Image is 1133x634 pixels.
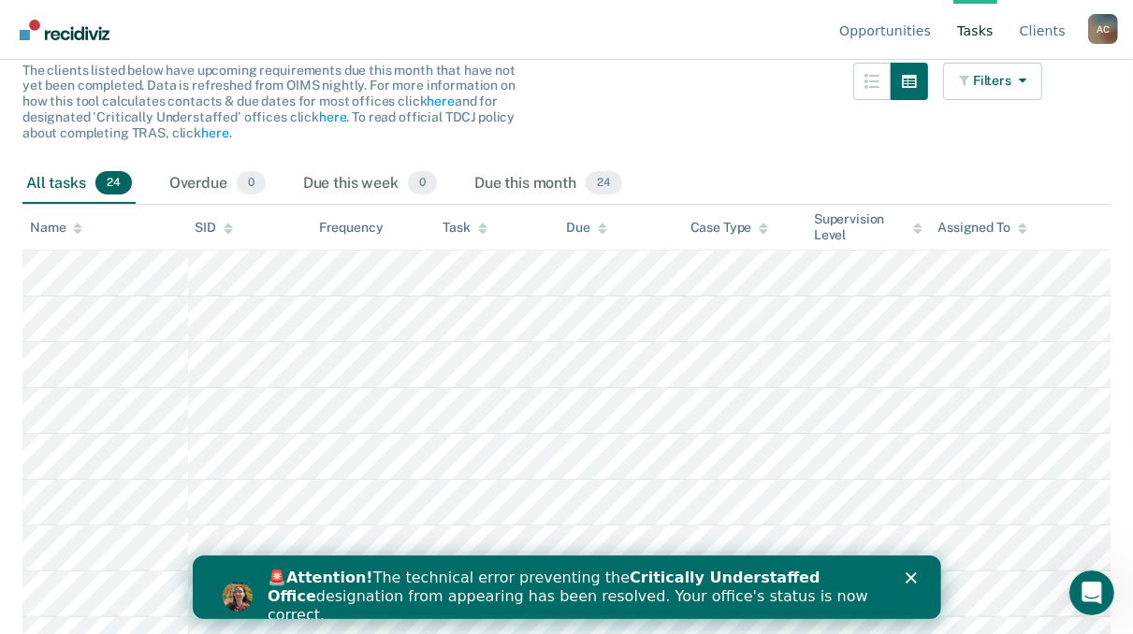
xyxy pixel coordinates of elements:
div: Frequency [319,220,384,236]
div: Case Type [690,220,769,236]
div: All tasks24 [22,164,136,205]
iframe: Intercom live chat banner [193,555,941,619]
div: Due this month24 [471,164,626,205]
div: Assigned To [937,220,1026,236]
span: The clients listed below have upcoming requirements due this month that have not yet been complet... [22,63,516,140]
button: Filters [943,63,1042,100]
div: Close [713,17,732,28]
div: Task [443,220,487,236]
b: Critically Understaffed Office [75,13,628,50]
div: A C [1088,14,1118,44]
a: here [201,125,228,140]
button: Profile dropdown button [1088,14,1118,44]
div: 🚨 The technical error preventing the designation from appearing has been resolved. Your office's ... [75,13,689,69]
a: here [319,109,346,124]
span: 24 [95,171,132,195]
div: Name [30,220,82,236]
div: Supervision Level [814,211,922,243]
b: Attention! [94,13,181,31]
div: SID [196,220,234,236]
img: Recidiviz [20,20,109,40]
span: 0 [237,171,266,195]
iframe: Intercom live chat [1069,570,1114,615]
div: Overdue0 [166,164,269,205]
a: here [427,94,454,108]
div: Due [566,220,607,236]
span: 24 [586,171,622,195]
span: 0 [408,171,437,195]
div: Due this week0 [299,164,441,205]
